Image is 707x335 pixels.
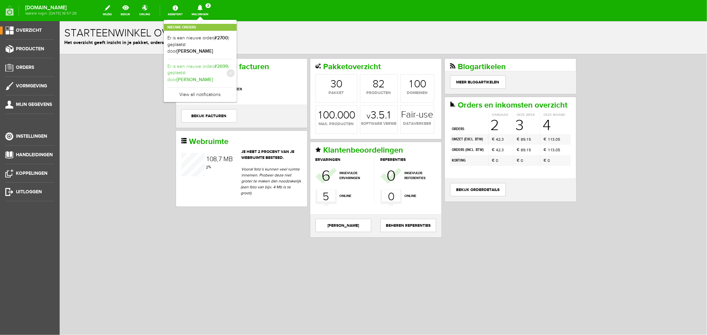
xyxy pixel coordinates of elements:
span: , [441,126,442,131]
h3: referenties [321,136,376,141]
span: , [441,116,442,120]
div: 1 [467,126,469,132]
span: 0 [461,136,463,142]
div: 0 [269,89,276,100]
div: 0 [290,89,296,100]
div: 1 [259,89,262,100]
b: #2700 [214,35,228,41]
div: 4 [483,97,491,112]
div: 3 [456,97,464,112]
span: , [157,134,159,142]
td: orders [390,96,429,113]
div: 9 [463,115,466,121]
b: incl. BTW [407,126,423,131]
p: Het overzicht geeft inzicht in je pakket, orders en dataverkeer. [5,18,643,25]
div: 5 [498,126,501,132]
p: Vooral foto’s kunnen veel ruimte innemen. Probeer deze niet groter te maken dan noodzakelijk (een... [181,145,242,175]
span: software versie [301,100,338,106]
a: bekijk [117,3,134,18]
a: View all notifications [168,87,233,98]
div: 2 [431,97,440,112]
span: Orders [16,65,34,70]
div: 0 [264,89,270,100]
div: 4 [436,115,439,121]
h2: Pakketoverzicht [256,41,377,50]
h2: Webruimte [122,116,242,125]
div: 2 [439,115,441,121]
span: Instellingen [16,133,47,139]
span: ingevulde referenties [345,150,376,160]
span: Uitloggen [16,189,42,195]
span: Mijn gegevens [16,102,52,107]
th: Deze week [454,91,481,96]
th: Vandaag [429,91,454,96]
span: Koppelingen [16,170,47,176]
div: 3 [271,58,276,69]
div: 1 [350,58,353,69]
span: online [280,172,311,177]
div: 1 [147,135,149,141]
div: 1 [467,115,469,121]
div: 1 [489,126,490,132]
a: Er is een nieuwe order(#2700) geplaatst door[PERSON_NAME] [168,35,233,55]
span: MB [164,134,173,142]
div: 3 [442,126,444,132]
h1: Starteenwinkel overzicht [5,6,643,18]
div: 0 [360,58,367,69]
header: Je hebt 2 procent van je webruimte besteed. [122,128,242,140]
span: Vormgeving [16,83,47,89]
span: 0 [436,136,439,142]
div: 8 [313,58,319,69]
div: 9 [463,126,466,132]
b: [PERSON_NAME] [177,77,213,82]
span: dataverkeer [341,100,374,106]
div: 2 [439,126,441,132]
span: , [466,126,467,131]
span: domeinen [341,69,374,75]
div: 8 [461,115,463,121]
div: 2 [319,58,325,69]
span: Producten [16,46,44,52]
div: 8 [154,135,157,141]
div: 0 [276,58,283,69]
a: Meldingen2 Nieuwe ordersEr is een nieuwe order(#2700) geplaatst door[PERSON_NAME]Er is een nieuwe... [188,3,212,18]
span: laatste login: [DATE] 18:57:28 [25,12,77,15]
span: , [466,116,467,120]
a: bekijk facturen [122,88,177,101]
h2: Klantenbeoordelingen [256,125,377,133]
h2: Openstaande facturen [122,41,242,50]
span: , [495,116,496,120]
span: v [307,90,311,100]
div: 4 [436,126,439,132]
td: omzet ( ) [390,113,429,123]
div: 0 [150,135,154,141]
span: pakket [256,69,297,75]
td: orders ( ) [390,123,429,134]
th: Deze maand [481,91,511,96]
div: 6 [262,147,271,163]
b: [PERSON_NAME] [177,48,213,54]
div: 0 [496,126,498,132]
a: bekijk orderdetails [390,162,446,175]
span: , [495,126,496,131]
p: Er zijn openstaande facturen [122,62,242,74]
b: excl. BTW [406,116,423,120]
strong: 0 [136,64,140,73]
div: 0 [496,115,498,121]
h2: Nieuwe orders [164,24,237,31]
strong: 3.5.1 [307,89,331,100]
a: wijzig [99,3,116,18]
h2: Blogartikelen [390,41,511,50]
div: 1 [491,126,492,132]
b: #2699 [214,64,228,69]
a: online [135,3,154,18]
span: Handleidingen [16,152,53,158]
td: korting [390,134,429,145]
a: [PERSON_NAME] [256,198,312,211]
span: . [275,88,278,100]
a: Meer blogartikelen [390,54,446,68]
div: 2 [147,143,149,149]
a: Assistent [164,3,187,18]
div: 3 [442,115,444,121]
div: 5 [263,169,270,183]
